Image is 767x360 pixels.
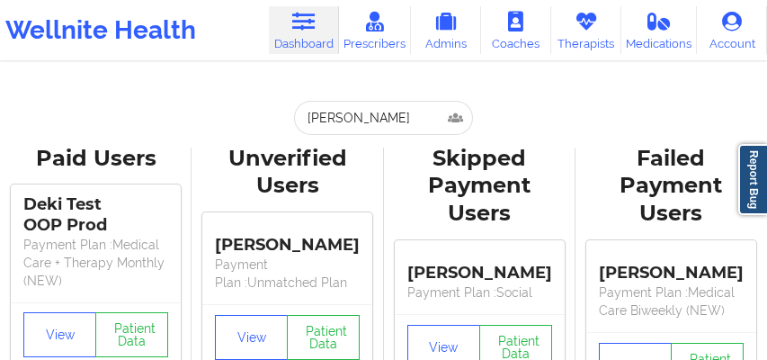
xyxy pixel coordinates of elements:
[13,145,179,173] div: Paid Users
[397,145,563,229] div: Skipped Payment Users
[588,145,754,229] div: Failed Payment Users
[23,312,96,357] button: View
[215,256,360,292] p: Payment Plan : Unmatched Plan
[269,6,339,54] a: Dashboard
[407,249,552,283] div: [PERSON_NAME]
[339,6,411,54] a: Prescribers
[551,6,621,54] a: Therapists
[599,249,744,283] div: [PERSON_NAME]
[215,221,360,256] div: [PERSON_NAME]
[23,194,168,236] div: Deki Test OOP Prod
[697,6,767,54] a: Account
[23,236,168,290] p: Payment Plan : Medical Care + Therapy Monthly (NEW)
[407,283,552,301] p: Payment Plan : Social
[621,6,697,54] a: Medications
[95,312,168,357] button: Patient Data
[411,6,481,54] a: Admins
[287,315,360,360] button: Patient Data
[215,315,288,360] button: View
[599,283,744,319] p: Payment Plan : Medical Care Biweekly (NEW)
[204,145,370,201] div: Unverified Users
[738,144,767,215] a: Report Bug
[481,6,551,54] a: Coaches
